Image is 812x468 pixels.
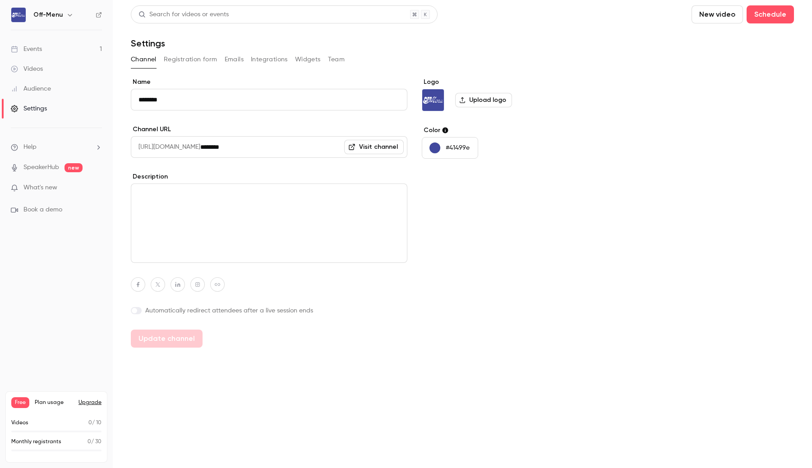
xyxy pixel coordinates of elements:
button: Widgets [295,52,321,67]
button: Channel [131,52,157,67]
label: Description [131,172,407,181]
span: 0 [88,420,92,426]
button: New video [692,5,743,23]
span: 0 [88,439,91,445]
div: Events [11,45,42,54]
label: Channel URL [131,125,407,134]
button: #41499e [422,137,478,159]
h6: Off-Menu [33,10,63,19]
div: Audience [11,84,51,93]
button: Registration form [164,52,217,67]
label: Name [131,78,407,87]
span: new [65,163,83,172]
p: / 10 [88,419,101,427]
button: Integrations [251,52,288,67]
div: Settings [11,104,47,113]
img: Off-Menu [11,8,26,22]
button: Upgrade [78,399,101,406]
a: Visit channel [344,140,404,154]
p: #41499e [446,143,470,152]
button: Team [328,52,345,67]
p: Videos [11,419,28,427]
li: help-dropdown-opener [11,142,102,152]
p: Monthly registrants [11,438,61,446]
a: SpeakerHub [23,163,59,172]
div: Search for videos or events [138,10,229,19]
label: Automatically redirect attendees after a live session ends [131,306,407,315]
h1: Settings [131,38,165,49]
label: Color [422,126,560,135]
button: Emails [225,52,244,67]
span: [URL][DOMAIN_NAME] [131,136,200,158]
span: Book a demo [23,205,62,215]
span: Free [11,397,29,408]
p: / 30 [88,438,101,446]
span: Help [23,142,37,152]
label: Upload logo [455,93,512,107]
img: Off-Menu [422,89,444,111]
button: Schedule [747,5,794,23]
span: What's new [23,183,57,193]
span: Plan usage [35,399,73,406]
label: Logo [422,78,560,87]
div: Videos [11,64,43,73]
